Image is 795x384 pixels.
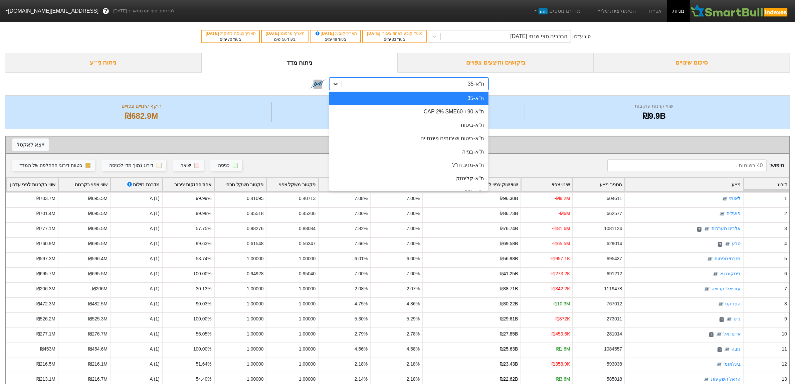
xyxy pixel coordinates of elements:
[355,210,368,217] div: 7.06%
[554,300,570,307] div: ₪10.3M
[329,172,488,185] div: ת"א-קלינטק
[407,376,420,383] div: 2.18%
[113,8,174,14] span: לפי נתוני סוף יום מתאריך [DATE]
[604,225,622,232] div: 1081124
[355,270,368,277] div: 7.00%
[88,210,107,217] div: ₪695.5M
[704,286,710,293] img: tase link
[315,31,335,36] span: [DATE]
[407,315,420,322] div: 5.29%
[500,300,518,307] div: ₪30.22B
[604,346,622,353] div: 1084557
[715,256,741,262] a: מזרחי טפחות
[88,255,107,262] div: ₪596.4M
[718,242,722,247] span: ד
[355,315,368,322] div: 5.30%
[573,178,624,192] div: Toggle SortBy
[36,225,55,232] div: ₪777.1M
[724,241,731,248] img: tase link
[625,178,743,192] div: Toggle SortBy
[329,159,488,172] div: ת"א-מניב חו"ל
[110,207,162,222] div: A (1)
[392,37,396,42] span: 33
[196,376,211,383] div: 54.40%
[500,376,518,383] div: ₪22.62B
[550,361,570,368] div: -₪358.9K
[14,110,269,122] div: ₪682.9M
[92,285,108,292] div: ₪206M
[554,315,570,322] div: -₪872K
[550,270,570,277] div: -₪273.2K
[196,210,211,217] div: 99.98%
[355,195,368,202] div: 7.08%
[273,110,524,122] div: 35
[729,196,741,201] a: לאומי
[196,255,211,262] div: 58.74%
[173,160,204,172] button: יציאה
[247,315,263,322] div: 1.00000
[552,240,570,247] div: -₪65.5M
[559,210,570,217] div: -₪6M
[500,225,518,232] div: ₪76.74B
[329,105,488,118] div: ת"א-90 ו-CAP 2% SME60
[724,346,731,353] img: tase link
[218,162,229,169] div: כניסה
[784,285,787,292] div: 7
[5,53,201,73] div: ניתוח ני״ע
[196,285,211,292] div: 30.13%
[355,376,368,383] div: 2.14%
[607,240,622,247] div: 629014
[299,300,316,307] div: 1.00000
[527,110,781,122] div: ₪9.9B
[247,376,263,383] div: 1.00000
[550,255,570,262] div: -₪957.1K
[333,37,337,42] span: 49
[247,240,263,247] div: 0.61548
[500,361,518,368] div: ₪23.43B
[88,315,107,322] div: ₪525.3M
[407,210,420,217] div: 7.00%
[407,285,420,292] div: 2.07%
[782,361,787,368] div: 12
[726,316,733,323] img: tase link
[703,376,710,383] img: tase link
[782,346,787,353] div: 11
[500,330,518,338] div: ₪27.85B
[88,330,107,338] div: ₪276.7M
[163,178,214,192] div: Toggle SortBy
[594,4,639,18] a: הסימולציות שלי
[355,330,368,338] div: 2.79%
[500,210,518,217] div: ₪86.73B
[201,53,398,73] div: ניתוח מדד
[604,285,622,292] div: 1119478
[206,31,220,36] span: [DATE]
[247,361,263,368] div: 1.00000
[784,225,787,232] div: 3
[521,178,573,192] div: Toggle SortBy
[110,343,162,358] div: A (1)
[36,285,55,292] div: ₪206.3M
[88,225,107,232] div: ₪695.5M
[299,346,316,353] div: 1.00000
[355,240,368,247] div: 7.66%
[266,31,280,36] span: [DATE]
[88,376,107,383] div: ₪216.7M
[718,301,724,308] img: tase link
[215,178,266,192] div: Toggle SortBy
[607,376,622,383] div: 585018
[329,118,488,132] div: ת"א-ביטוח
[88,346,107,353] div: ₪454.6M
[110,192,162,207] div: A (1)
[712,271,719,278] img: tase link
[196,361,211,368] div: 51.64%
[104,7,108,16] span: ?
[782,376,787,383] div: 13
[407,270,420,277] div: 7.00%
[784,195,787,202] div: 1
[782,330,787,338] div: 10
[58,178,110,192] div: Toggle SortBy
[716,331,723,338] img: tase link
[707,256,713,263] img: tase link
[110,282,162,297] div: A (1)
[784,240,787,247] div: 4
